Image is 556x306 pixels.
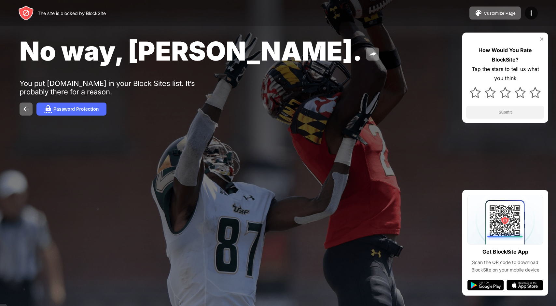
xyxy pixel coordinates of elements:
[22,105,30,113] img: back.svg
[467,259,543,273] div: Scan the QR code to download BlockSite on your mobile device
[470,87,481,98] img: star.svg
[515,87,526,98] img: star.svg
[485,87,496,98] img: star.svg
[475,9,482,17] img: pallet.svg
[467,195,543,244] img: qrcode.svg
[469,7,521,20] button: Customize Page
[466,46,544,64] div: How Would You Rate BlockSite?
[539,36,544,42] img: rate-us-close.svg
[467,280,504,290] img: google-play.svg
[20,35,362,67] span: No way, [PERSON_NAME].
[18,5,34,21] img: header-logo.svg
[44,105,52,113] img: password.svg
[466,106,544,119] button: Submit
[38,10,106,16] div: The site is blocked by BlockSite
[369,50,377,58] img: share.svg
[530,87,541,98] img: star.svg
[20,79,221,96] div: You put [DOMAIN_NAME] in your Block Sites list. It’s probably there for a reason.
[500,87,511,98] img: star.svg
[53,106,99,112] div: Password Protection
[507,280,543,290] img: app-store.svg
[482,247,528,257] div: Get BlockSite App
[36,103,106,116] button: Password Protection
[527,9,535,17] img: menu-icon.svg
[484,11,516,16] div: Customize Page
[466,64,544,83] div: Tap the stars to tell us what you think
